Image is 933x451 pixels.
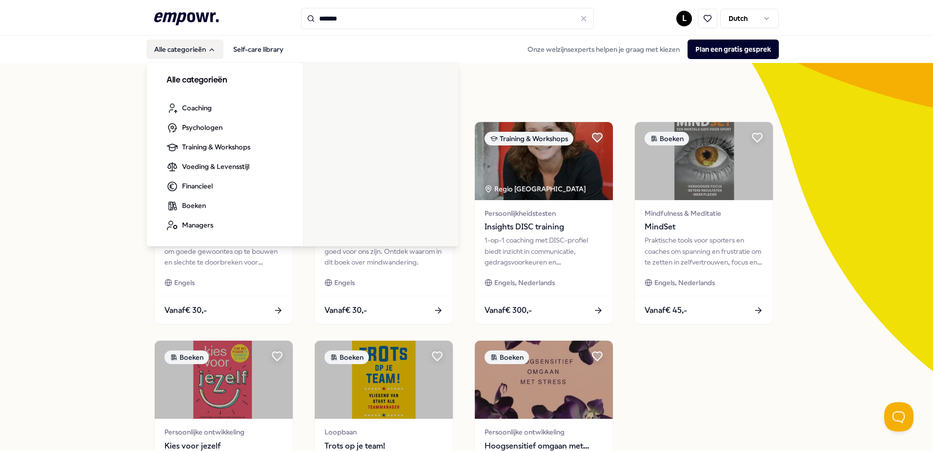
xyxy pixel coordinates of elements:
[174,277,195,288] span: Engels
[884,402,913,431] iframe: Help Scout Beacon - Open
[485,427,603,437] span: Persoonlijke ontwikkeling
[182,200,206,211] span: Boeken
[325,235,443,267] div: Ons brein dwaalt af, maar dat kan goed voor ons zijn. Ontdek waarom in dit boek over mindwandering.
[676,11,692,26] button: L
[182,220,213,230] span: Managers
[520,40,779,59] div: Onze welzijnsexperts helpen je graag met kiezen
[635,122,773,200] img: package image
[182,161,249,172] span: Voeding & Levensstijl
[159,138,258,157] a: Training & Workshops
[182,181,213,191] span: Financieel
[485,208,603,219] span: Persoonlijkheidstesten
[645,304,687,317] span: Vanaf € 45,-
[475,122,613,200] img: package image
[645,235,763,267] div: Praktische tools voor sporters en coaches om spanning en frustratie om te zetten in zelfvertrouwe...
[634,122,773,325] a: package imageBoekenMindfulness & MeditatieMindSetPraktische tools voor sporters en coaches om spa...
[166,74,284,87] h3: Alle categorieën
[146,40,223,59] button: Alle categorieën
[225,40,291,59] a: Self-care library
[485,221,603,233] span: Insights DISC training
[485,350,529,364] div: Boeken
[164,235,283,267] div: [PERSON_NAME] biedt strategieën om goede gewoontes op te bouwen en slechte te doorbreken voor opm...
[159,216,221,235] a: Managers
[147,62,459,247] div: Alle categorieën
[182,142,250,152] span: Training & Workshops
[159,196,214,216] a: Boeken
[645,221,763,233] span: MindSet
[645,208,763,219] span: Mindfulness & Meditatie
[146,40,291,59] nav: Main
[164,427,283,437] span: Persoonlijke ontwikkeling
[654,277,715,288] span: Engels, Nederlands
[325,304,367,317] span: Vanaf € 30,-
[485,132,573,145] div: Training & Workshops
[475,341,613,419] img: package image
[325,427,443,437] span: Loopbaan
[159,118,230,138] a: Psychologen
[159,177,221,196] a: Financieel
[474,122,613,325] a: package imageTraining & WorkshopsRegio [GEOGRAPHIC_DATA] PersoonlijkheidstestenInsights DISC trai...
[315,341,453,419] img: package image
[485,235,603,267] div: 1-op-1 coaching met DISC-profiel biedt inzicht in communicatie, gedragsvoorkeuren en ontwikkelpun...
[334,277,355,288] span: Engels
[155,341,293,419] img: package image
[164,350,209,364] div: Boeken
[164,304,207,317] span: Vanaf € 30,-
[159,99,220,118] a: Coaching
[688,40,779,59] button: Plan een gratis gesprek
[645,132,689,145] div: Boeken
[182,102,212,113] span: Coaching
[494,277,555,288] span: Engels, Nederlands
[485,184,588,194] div: Regio [GEOGRAPHIC_DATA]
[159,157,257,177] a: Voeding & Levensstijl
[182,122,223,133] span: Psychologen
[325,350,369,364] div: Boeken
[485,304,532,317] span: Vanaf € 300,-
[301,8,594,29] input: Search for products, categories or subcategories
